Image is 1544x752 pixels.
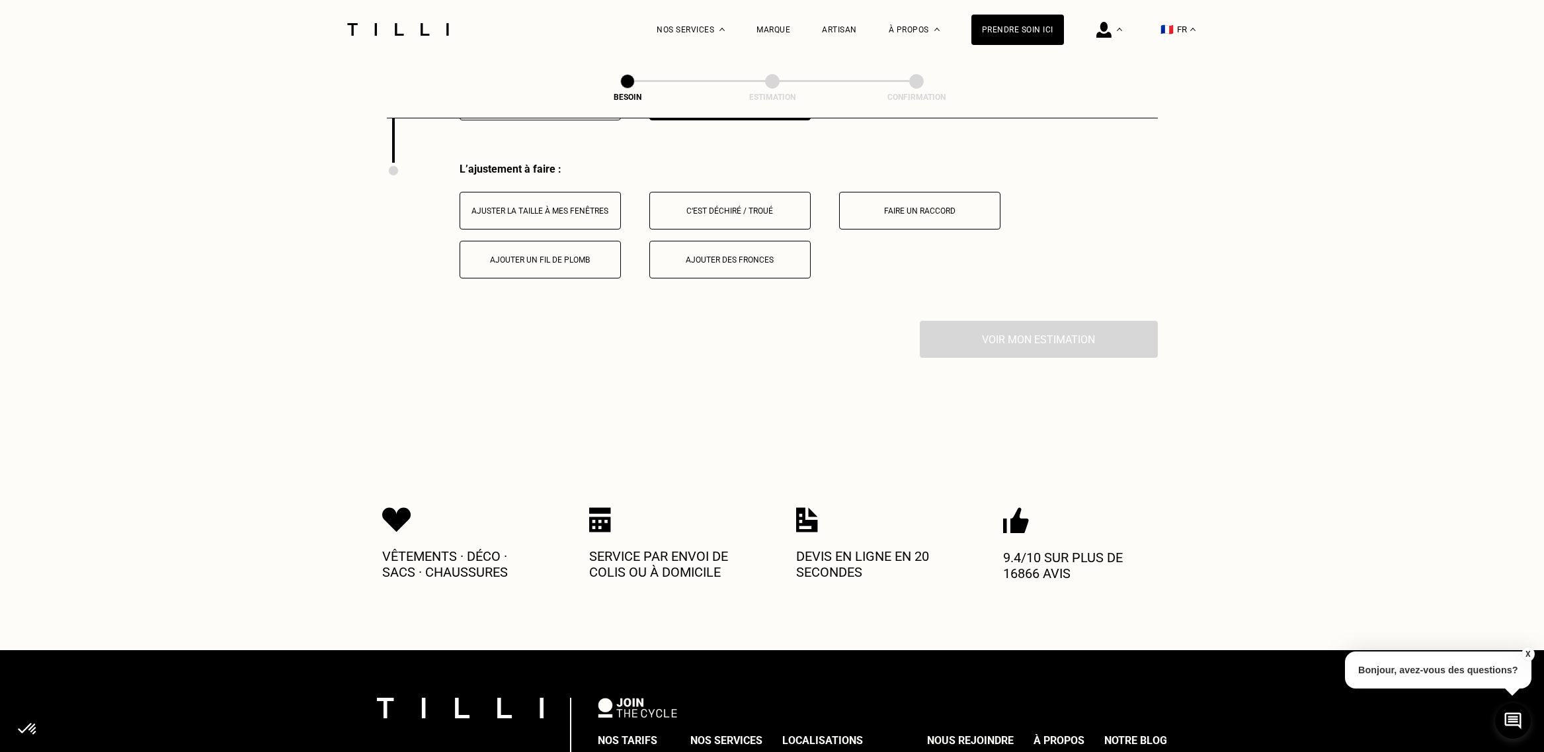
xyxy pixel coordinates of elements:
[1104,731,1167,751] div: Notre blog
[649,192,811,230] button: C‘est déchiré / troué
[1034,731,1084,751] div: À propos
[460,192,621,230] button: Ajuster la taille à mes fenêtres
[934,28,940,31] img: Menu déroulant à propos
[1521,647,1534,661] button: X
[460,163,1158,175] div: L’ajustement à faire :
[377,698,544,718] img: logo Tilli
[1096,22,1112,38] img: icône connexion
[657,255,803,265] div: Ajouter des fronces
[756,25,790,34] a: Marque
[796,548,955,580] p: Devis en ligne en 20 secondes
[719,28,725,31] img: Menu déroulant
[927,731,1014,751] div: Nous rejoindre
[467,206,614,216] div: Ajuster la taille à mes fenêtres
[822,25,857,34] a: Artisan
[690,731,762,751] div: Nos services
[846,206,993,216] div: Faire un raccord
[839,192,1000,230] button: Faire un raccord
[1160,23,1174,36] span: 🇫🇷
[382,507,411,532] img: Icon
[598,698,677,718] img: logo Join The Cycle
[561,93,694,102] div: Besoin
[706,93,838,102] div: Estimation
[657,206,803,216] div: C‘est déchiré / troué
[1345,651,1531,689] p: Bonjour, avez-vous des questions?
[649,241,811,278] button: Ajouter des fronces
[382,548,541,580] p: Vêtements · Déco · Sacs · Chaussures
[343,23,454,36] img: Logo du service de couturière Tilli
[1117,28,1122,31] img: Menu déroulant
[1190,28,1196,31] img: menu déroulant
[782,731,863,751] div: Localisations
[467,255,614,265] div: Ajouter un fil de plomb
[971,15,1064,45] a: Prendre soin ici
[460,241,621,278] button: Ajouter un fil de plomb
[796,507,818,532] img: Icon
[589,548,748,580] p: Service par envoi de colis ou à domicile
[589,507,611,532] img: Icon
[598,731,657,751] div: Nos tarifs
[850,93,983,102] div: Confirmation
[1003,507,1029,534] img: Icon
[1003,550,1162,581] p: 9.4/10 sur plus de 16866 avis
